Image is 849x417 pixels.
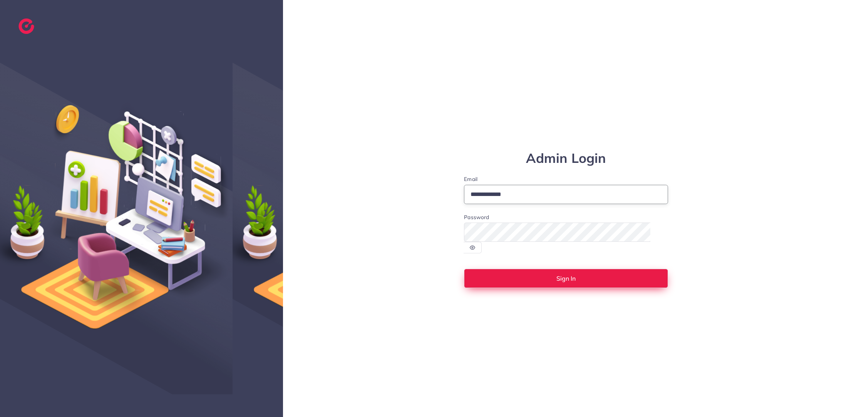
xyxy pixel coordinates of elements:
button: Sign In [464,269,668,288]
h1: Admin Login [464,151,668,166]
label: Password [464,213,489,221]
label: Email [464,175,668,183]
span: Sign In [556,275,576,281]
img: logo [18,18,34,34]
